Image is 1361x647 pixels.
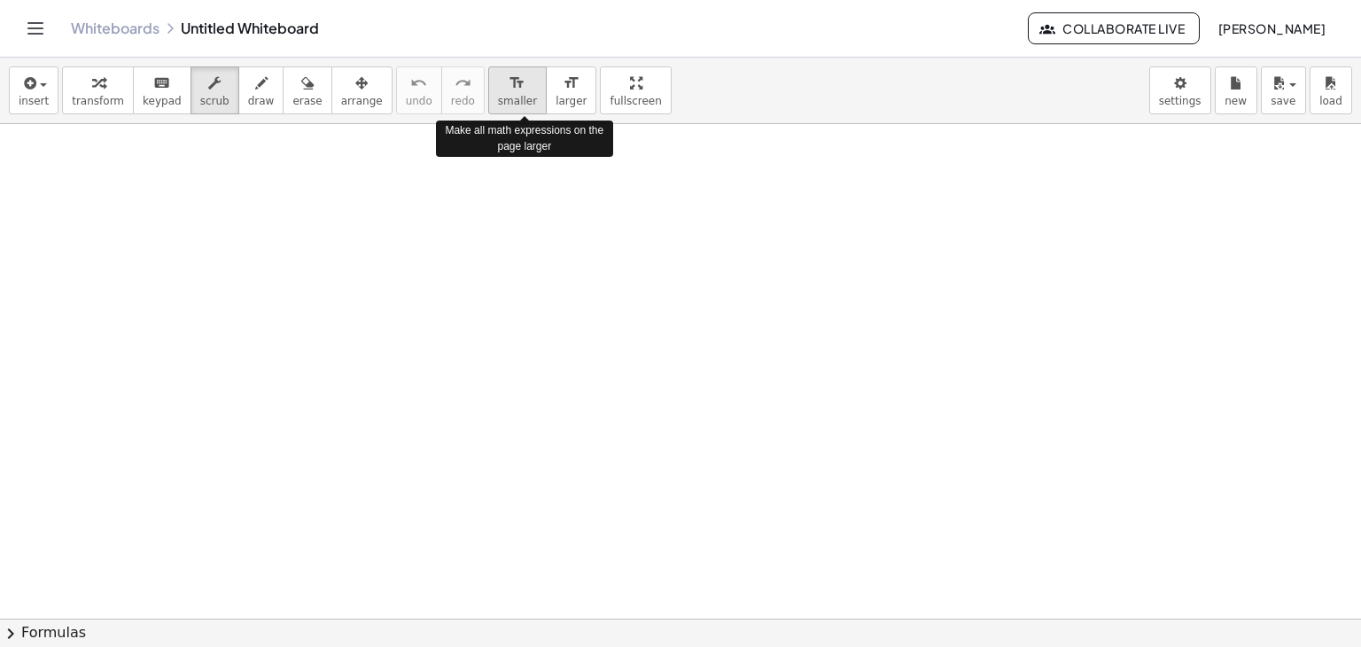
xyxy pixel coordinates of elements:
[19,95,49,107] span: insert
[200,95,229,107] span: scrub
[1215,66,1257,114] button: new
[396,66,442,114] button: undoundo
[1217,20,1326,36] span: [PERSON_NAME]
[488,66,547,114] button: format_sizesmaller
[9,66,58,114] button: insert
[509,73,525,94] i: format_size
[62,66,134,114] button: transform
[546,66,596,114] button: format_sizelarger
[143,95,182,107] span: keypad
[410,73,427,94] i: undo
[1225,95,1247,107] span: new
[1043,20,1185,36] span: Collaborate Live
[600,66,671,114] button: fullscreen
[331,66,393,114] button: arrange
[455,73,471,94] i: redo
[498,95,537,107] span: smaller
[1028,12,1200,44] button: Collaborate Live
[1310,66,1352,114] button: load
[1149,66,1211,114] button: settings
[1261,66,1306,114] button: save
[451,95,475,107] span: redo
[292,95,322,107] span: erase
[72,95,124,107] span: transform
[21,14,50,43] button: Toggle navigation
[436,121,613,156] div: Make all math expressions on the page larger
[1319,95,1342,107] span: load
[1203,12,1340,44] button: [PERSON_NAME]
[71,19,159,37] a: Whiteboards
[441,66,485,114] button: redoredo
[191,66,239,114] button: scrub
[153,73,170,94] i: keyboard
[1271,95,1295,107] span: save
[563,73,579,94] i: format_size
[133,66,191,114] button: keyboardkeypad
[406,95,432,107] span: undo
[238,66,284,114] button: draw
[341,95,383,107] span: arrange
[283,66,331,114] button: erase
[248,95,275,107] span: draw
[1159,95,1202,107] span: settings
[556,95,587,107] span: larger
[610,95,661,107] span: fullscreen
